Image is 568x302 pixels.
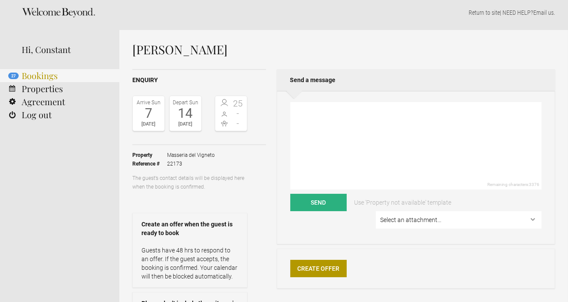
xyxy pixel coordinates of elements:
[290,260,347,277] a: Create Offer
[277,69,555,91] h2: Send a message
[231,119,245,128] span: -
[231,99,245,108] span: 25
[348,194,457,211] a: Use 'Property not available' template
[8,73,19,79] flynt-notification-badge: 27
[172,120,199,129] div: [DATE]
[132,151,167,159] strong: Property
[290,194,347,211] button: Send
[533,9,554,16] a: Email us
[132,159,167,168] strong: Reference #
[135,107,162,120] div: 7
[141,220,238,237] strong: Create an offer when the guest is ready to book
[141,246,238,281] p: Guests have 48 hrs to respond to an offer. If the guest accepts, the booking is confirmed. Your c...
[167,159,215,168] span: 22173
[132,174,247,191] p: The guest’s contact details will be displayed here when the booking is confirmed.
[132,76,266,85] h2: Enquiry
[172,107,199,120] div: 14
[231,109,245,118] span: -
[135,120,162,129] div: [DATE]
[172,98,199,107] div: Depart Sun
[469,9,500,16] a: Return to site
[167,151,215,159] span: Masseria del Vigneto
[22,43,106,56] div: Hi, Constant
[132,43,555,56] h1: [PERSON_NAME]
[135,98,162,107] div: Arrive Sun
[132,8,555,17] p: | NEED HELP? .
